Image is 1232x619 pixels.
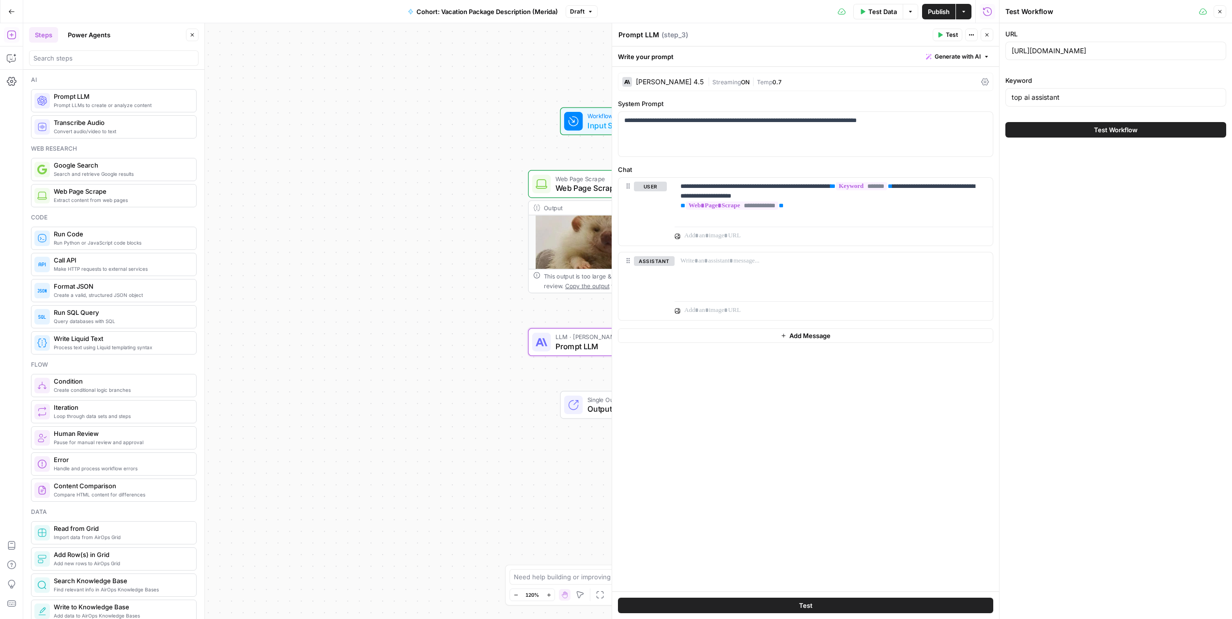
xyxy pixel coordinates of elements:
[54,239,188,247] span: Run Python or JavaScript code blocks
[618,99,993,108] label: System Prompt
[54,386,188,394] span: Create conditional logic branches
[789,331,831,340] span: Add Message
[708,77,712,86] span: |
[565,282,609,289] span: Copy the output
[29,27,58,43] button: Steps
[1005,76,1226,85] label: Keyword
[618,598,993,613] button: Test
[634,256,675,266] button: assistant
[528,107,708,135] div: WorkflowInput SettingsInputs
[928,7,950,16] span: Publish
[570,7,585,16] span: Draft
[54,481,188,491] span: Content Comparison
[612,46,999,66] div: Write your prompt
[618,165,993,174] label: Chat
[946,31,958,39] span: Test
[31,76,197,84] div: Ai
[54,533,188,541] span: Import data from AirOps Grid
[54,196,188,204] span: Extract content from web pages
[525,591,539,599] span: 120%
[54,438,188,446] span: Pause for manual review and approval
[54,343,188,351] span: Process text using Liquid templating syntax
[662,30,688,40] span: ( step_3 )
[54,586,188,593] span: Find relevant info in AirOps Knowledge Bases
[528,391,708,419] div: Single OutputOutputEnd
[416,7,558,16] span: Cohort: Vacation Package Description (Merida)
[1005,29,1226,39] label: URL
[555,182,677,194] span: Web Page Scrape
[799,601,813,610] span: Test
[54,402,188,412] span: Iteration
[31,144,197,153] div: Web research
[555,340,677,352] span: Prompt LLM
[544,272,703,290] div: This output is too large & has been abbreviated for review. to view the full content.
[528,170,708,293] div: Web Page ScrapeWeb Page ScrapeStep 2OutputThis output is too large & has been abbreviated for rev...
[587,403,651,415] span: Output
[555,332,677,341] span: LLM · [PERSON_NAME] 4.5
[31,360,197,369] div: Flow
[618,328,993,343] button: Add Message
[741,78,750,86] span: ON
[54,455,188,464] span: Error
[54,412,188,420] span: Loop through data sets and steps
[1005,122,1226,138] button: Test Workflow
[37,485,47,495] img: vrinnnclop0vshvmafd7ip1g7ohf
[54,576,188,586] span: Search Knowledge Base
[54,281,188,291] span: Format JSON
[31,213,197,222] div: Code
[636,78,704,85] div: [PERSON_NAME] 4.5
[618,30,659,40] textarea: Prompt LLM
[772,78,782,86] span: 0.7
[853,4,903,19] button: Test Data
[54,118,188,127] span: Transcribe Audio
[54,491,188,498] span: Compare HTML content for differences
[712,78,741,86] span: Streaming
[54,291,188,299] span: Create a valid, structured JSON object
[54,308,188,317] span: Run SQL Query
[750,77,757,86] span: |
[868,7,897,16] span: Test Data
[54,464,188,472] span: Handle and process workflow errors
[31,508,197,516] div: Data
[54,92,188,101] span: Prompt LLM
[618,252,667,320] div: assistant
[54,265,188,273] span: Make HTTP requests to external services
[544,203,677,212] div: Output
[933,29,962,41] button: Test
[587,395,651,404] span: Single Output
[1094,125,1138,135] span: Test Workflow
[54,317,188,325] span: Query databases with SQL
[935,52,981,61] span: Generate with AI
[922,50,993,63] button: Generate with AI
[54,524,188,533] span: Read from Grid
[54,186,188,196] span: Web Page Scrape
[62,27,116,43] button: Power Agents
[402,4,564,19] button: Cohort: Vacation Package Description (Merida)
[54,127,188,135] span: Convert audio/video to text
[54,376,188,386] span: Condition
[54,160,188,170] span: Google Search
[54,559,188,567] span: Add new rows to AirOps Grid
[54,170,188,178] span: Search and retrieve Google results
[922,4,955,19] button: Publish
[757,78,772,86] span: Temp
[566,5,598,18] button: Draft
[54,334,188,343] span: Write Liquid Text
[555,174,677,183] span: Web Page Scrape
[587,120,645,131] span: Input Settings
[54,101,188,109] span: Prompt LLMs to create or analyze content
[54,602,188,612] span: Write to Knowledge Base
[33,53,194,63] input: Search steps
[528,328,708,356] div: LLM · [PERSON_NAME] 4.5Prompt LLMStep 3
[618,178,667,246] div: user
[587,111,645,121] span: Workflow
[54,229,188,239] span: Run Code
[54,550,188,559] span: Add Row(s) in Grid
[54,255,188,265] span: Call API
[634,182,667,191] button: user
[54,429,188,438] span: Human Review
